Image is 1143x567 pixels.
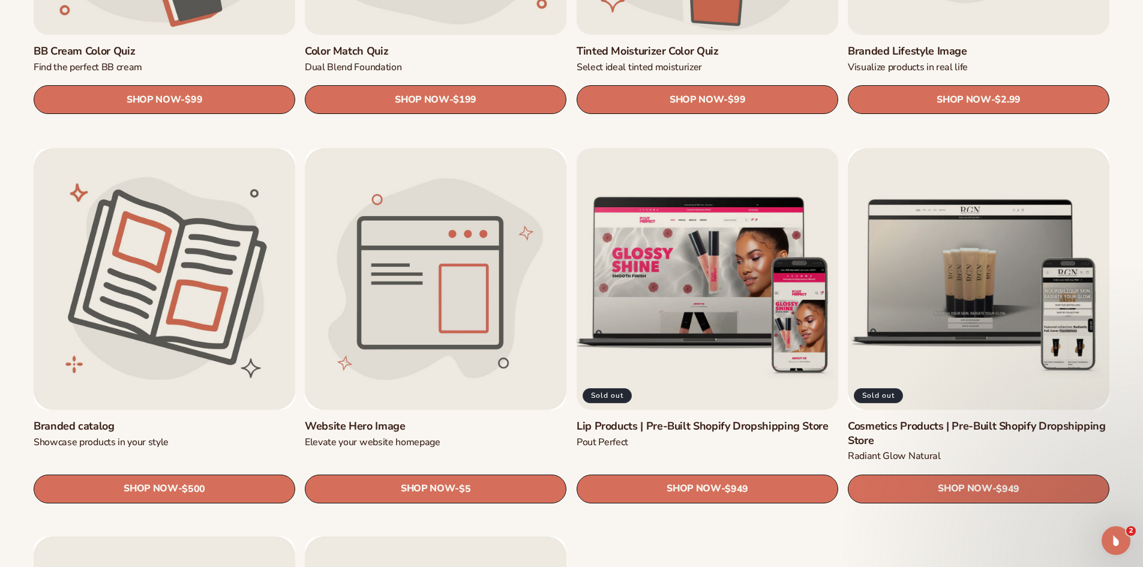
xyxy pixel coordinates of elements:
a: Branded catalog [34,419,295,433]
span: SHOP NOW [937,94,991,106]
span: 2 [1126,526,1136,536]
span: $949 [725,483,748,494]
span: SHOP NOW [401,483,455,494]
span: SHOP NOW [127,94,181,106]
iframe: Intercom live chat [1102,526,1130,555]
span: $500 [182,483,205,494]
span: $199 [454,95,477,106]
span: SHOP NOW [667,483,721,494]
span: $5 [459,483,470,494]
span: SHOP NOW [124,483,178,494]
a: SHOP NOW- $99 [577,86,838,115]
a: Cosmetics Products | Pre-Built Shopify Dropshipping Store [848,419,1109,448]
span: $99 [185,95,202,106]
span: SHOP NOW [395,94,449,106]
a: SHOP NOW- $5 [305,474,566,503]
span: $949 [996,483,1019,494]
a: SHOP NOW- $199 [305,86,566,115]
a: Color Match Quiz [305,44,566,58]
a: Website Hero Image [305,419,566,433]
a: Lip Products | Pre-Built Shopify Dropshipping Store [577,419,838,433]
a: SHOP NOW- $99 [34,86,295,115]
a: SHOP NOW- $949 [577,474,838,503]
a: SHOP NOW- $500 [34,474,295,503]
span: $99 [728,95,745,106]
a: BB Cream Color Quiz [34,44,295,58]
a: SHOP NOW- $949 [848,474,1109,503]
a: Tinted Moisturizer Color Quiz [577,44,838,58]
span: SHOP NOW [670,94,724,106]
span: $2.99 [995,95,1020,106]
a: Branded Lifestyle Image [848,44,1109,58]
a: SHOP NOW- $2.99 [848,86,1109,115]
span: SHOP NOW [938,483,992,494]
